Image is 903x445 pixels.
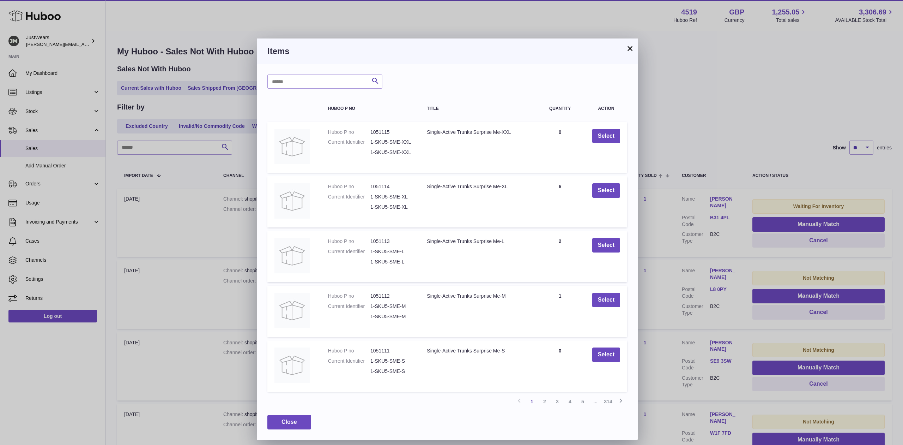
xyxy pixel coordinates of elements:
h3: Items [267,46,627,57]
dd: 1-SKU5-SME-M [370,303,413,310]
dd: 1-SKU5-SME-M [370,313,413,320]
dd: 1051114 [370,183,413,190]
a: 3 [551,395,564,408]
a: 2 [538,395,551,408]
th: Quantity [535,99,585,118]
a: 314 [602,395,614,408]
img: Single-Active Trunks Surprise Me-XL [274,183,310,219]
dt: Current Identifier [328,303,370,310]
dt: Huboo P no [328,238,370,245]
div: Single-Active Trunks Surprise Me-XL [427,183,528,190]
div: Single-Active Trunks Surprise Me-XXL [427,129,528,136]
td: 0 [535,122,585,173]
dd: 1-SKU5-SME-S [370,358,413,364]
img: Single-Active Trunks Surprise Me-S [274,348,310,383]
dt: Current Identifier [328,358,370,364]
dd: 1-SKU5-SME-XL [370,194,413,200]
button: Select [592,183,620,198]
span: ... [589,395,602,408]
th: Action [585,99,627,118]
th: Huboo P no [321,99,420,118]
dd: 1051113 [370,238,413,245]
button: Select [592,129,620,143]
a: 5 [576,395,589,408]
dd: 1-SKU5-SME-XL [370,204,413,210]
dt: Current Identifier [328,248,370,255]
td: 1 [535,286,585,337]
dt: Huboo P no [328,293,370,299]
img: Single-Active Trunks Surprise Me-XXL [274,129,310,164]
div: Single-Active Trunks Surprise Me-S [427,348,528,354]
img: Single-Active Trunks Surprise Me-L [274,238,310,273]
dd: 1-SKU5-SME-L [370,248,413,255]
a: 4 [564,395,576,408]
div: Single-Active Trunks Surprise Me-M [427,293,528,299]
td: 2 [535,231,585,282]
dt: Huboo P no [328,183,370,190]
dt: Huboo P no [328,348,370,354]
button: × [626,44,634,53]
dt: Huboo P no [328,129,370,136]
span: Close [281,419,297,425]
button: Select [592,238,620,253]
th: Title [420,99,535,118]
a: 1 [526,395,538,408]
td: 6 [535,176,585,227]
button: Select [592,348,620,362]
dd: 1051111 [370,348,413,354]
button: Select [592,293,620,307]
div: Single-Active Trunks Surprise Me-L [427,238,528,245]
dd: 1-SKU5-SME-S [370,368,413,375]
dd: 1-SKU5-SME-XXL [370,139,413,146]
dd: 1051112 [370,293,413,299]
dt: Current Identifier [328,139,370,146]
button: Close [267,415,311,429]
dd: 1-SKU5-SME-XXL [370,149,413,156]
td: 0 [535,340,585,392]
img: Single-Active Trunks Surprise Me-M [274,293,310,328]
dd: 1-SKU5-SME-L [370,259,413,265]
dt: Current Identifier [328,194,370,200]
dd: 1051115 [370,129,413,136]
